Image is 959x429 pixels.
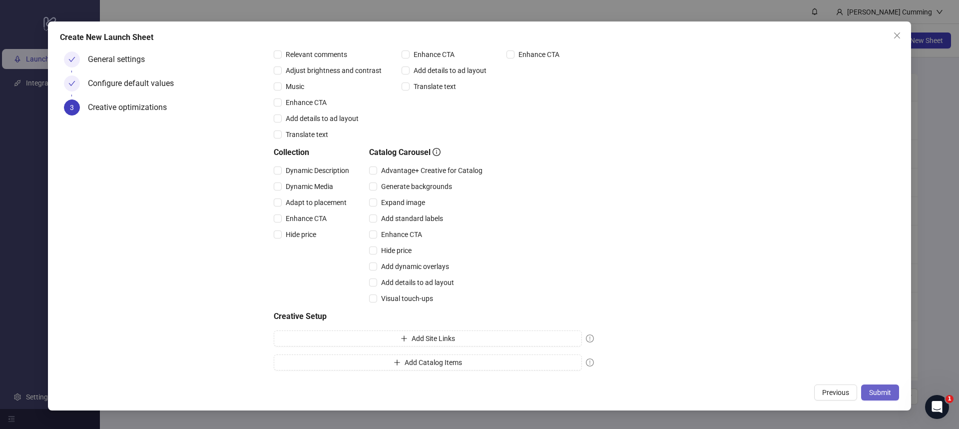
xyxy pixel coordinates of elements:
[412,334,455,342] span: Add Site Links
[893,31,901,39] span: close
[282,97,331,108] span: Enhance CTA
[861,384,899,400] button: Submit
[88,75,182,91] div: Configure default values
[274,354,582,370] button: Add Catalog Items
[889,27,905,43] button: Close
[282,81,308,92] span: Music
[282,65,386,76] span: Adjust brightness and contrast
[377,181,456,192] span: Generate backgrounds
[369,146,486,158] h5: Catalog Carousel
[377,229,426,240] span: Enhance CTA
[946,395,954,403] span: 1
[410,65,490,76] span: Add details to ad layout
[377,197,429,208] span: Expand image
[60,31,899,43] div: Create New Launch Sheet
[282,49,351,60] span: Relevant comments
[925,395,949,419] iframe: Intercom live chat
[377,277,458,288] span: Add details to ad layout
[68,80,75,87] span: check
[282,229,320,240] span: Hide price
[274,146,353,158] h5: Collection
[274,330,582,346] button: Add Site Links
[514,49,563,60] span: Enhance CTA
[410,49,459,60] span: Enhance CTA
[377,261,453,272] span: Add dynamic overlays
[282,213,331,224] span: Enhance CTA
[401,335,408,342] span: plus
[814,384,857,400] button: Previous
[274,310,594,322] h5: Creative Setup
[70,103,74,111] span: 3
[282,197,351,208] span: Adapt to placement
[394,359,401,366] span: plus
[282,113,363,124] span: Add details to ad layout
[88,99,175,115] div: Creative optimizations
[88,51,153,67] div: General settings
[377,213,447,224] span: Add standard labels
[68,56,75,63] span: check
[377,293,437,304] span: Visual touch-ups
[405,358,462,366] span: Add Catalog Items
[869,388,891,396] span: Submit
[586,334,594,342] span: exclamation-circle
[282,129,332,140] span: Translate text
[282,165,353,176] span: Dynamic Description
[822,388,849,396] span: Previous
[433,148,441,156] span: info-circle
[410,81,460,92] span: Translate text
[377,245,416,256] span: Hide price
[282,181,337,192] span: Dynamic Media
[377,165,486,176] span: Advantage+ Creative for Catalog
[586,358,594,366] span: exclamation-circle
